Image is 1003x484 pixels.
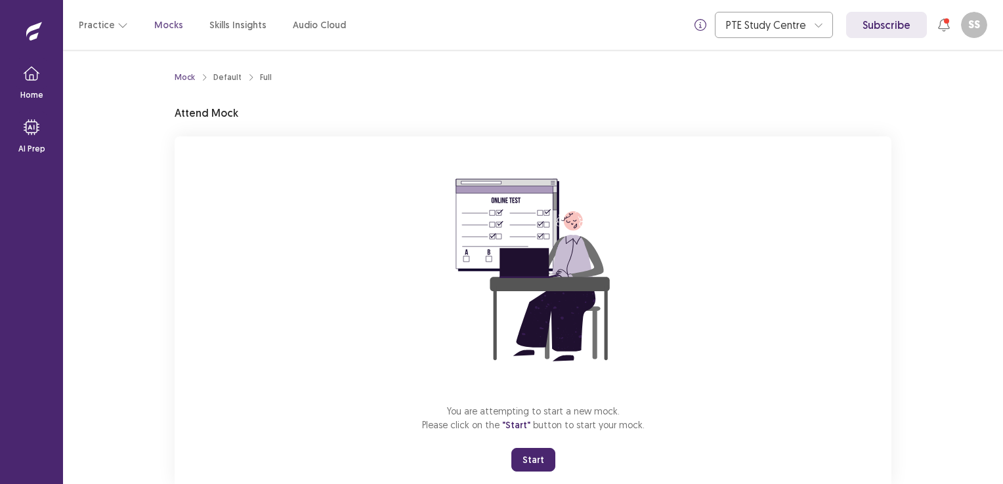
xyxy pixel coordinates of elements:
[689,13,712,37] button: info
[18,143,45,155] p: AI Prep
[175,71,195,83] a: Mock
[154,18,183,32] a: Mocks
[726,12,807,37] div: PTE Study Centre
[846,12,927,38] a: Subscribe
[213,71,242,83] div: Default
[422,404,645,432] p: You are attempting to start a new mock. Please click on the button to start your mock.
[511,448,555,472] button: Start
[209,18,267,32] a: Skills Insights
[175,71,272,83] nav: breadcrumb
[502,419,530,431] span: "Start"
[20,89,43,101] p: Home
[79,13,128,37] button: Practice
[415,152,651,388] img: attend-mock
[260,71,272,83] div: Full
[293,18,346,32] a: Audio Cloud
[961,12,987,38] button: SS
[175,105,238,121] p: Attend Mock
